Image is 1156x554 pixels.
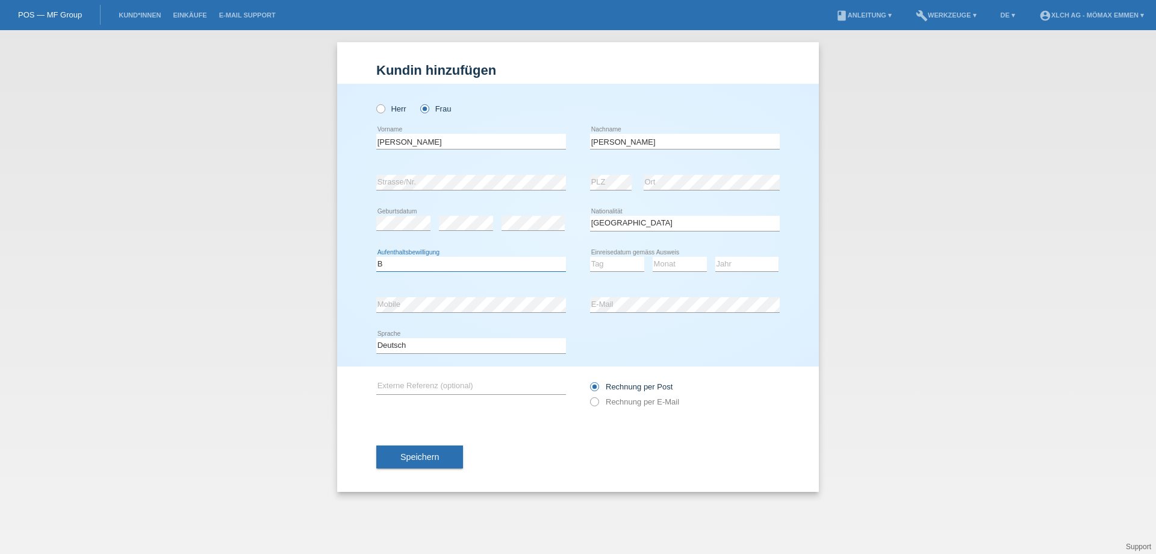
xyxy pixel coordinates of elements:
button: Speichern [376,445,463,468]
i: account_circle [1039,10,1051,22]
input: Frau [420,104,428,112]
label: Rechnung per Post [590,382,673,391]
input: Herr [376,104,384,112]
a: Kund*innen [113,11,167,19]
span: Speichern [400,452,439,462]
a: E-Mail Support [213,11,282,19]
label: Frau [420,104,451,113]
a: Support [1126,543,1151,551]
a: buildWerkzeuge ▾ [910,11,983,19]
i: build [916,10,928,22]
input: Rechnung per E-Mail [590,397,598,412]
a: account_circleXLCH AG - Mömax Emmen ▾ [1033,11,1150,19]
a: bookAnleitung ▾ [830,11,898,19]
label: Herr [376,104,406,113]
i: book [836,10,848,22]
a: POS — MF Group [18,10,82,19]
input: Rechnung per Post [590,382,598,397]
a: DE ▾ [995,11,1021,19]
a: Einkäufe [167,11,213,19]
h1: Kundin hinzufügen [376,63,780,78]
label: Rechnung per E-Mail [590,397,679,406]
